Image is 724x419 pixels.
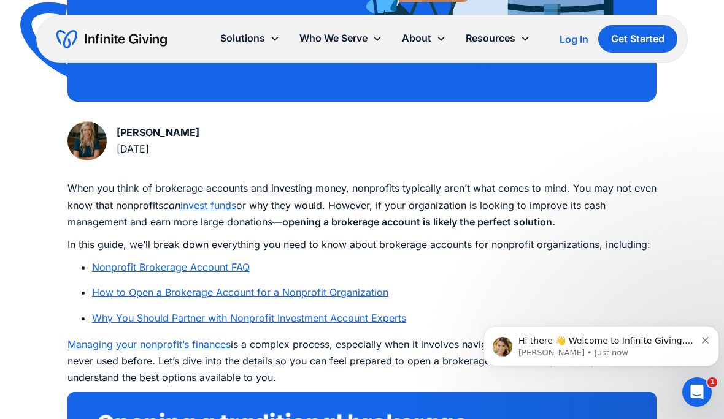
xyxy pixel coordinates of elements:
[282,216,555,228] strong: opening a brokerage account is likely the perfect solution.
[67,336,657,387] p: is a complex process, especially when it involves navigating a type of account you’ve never used ...
[67,121,199,160] a: [PERSON_NAME][DATE]
[290,25,392,51] div: Who We Serve
[299,30,368,47] div: Who We Serve
[456,25,540,51] div: Resources
[210,25,290,51] div: Solutions
[67,338,231,350] a: Managing your nonprofit’s finances
[682,377,712,407] iframe: Intercom live chat
[92,312,406,324] a: Why You Should Partner with Nonprofit Investment Account Experts
[466,30,515,47] div: Resources
[163,199,180,211] em: can
[92,286,388,298] a: How to Open a Brokerage Account for a Nonprofit Organization
[92,261,250,273] a: Nonprofit Brokerage Account FAQ
[479,300,724,386] iframe: Intercom notifications message
[560,32,588,47] a: Log In
[56,29,167,49] a: home
[67,180,657,230] p: When you think of brokerage accounts and investing money, nonprofits typically aren’t what comes ...
[598,25,677,53] a: Get Started
[117,124,199,141] div: [PERSON_NAME]
[117,141,199,157] div: [DATE]
[402,30,431,47] div: About
[220,30,265,47] div: Solutions
[707,377,717,387] span: 1
[180,199,236,211] a: invest funds
[67,236,657,253] p: In this guide, we’ll break down everything you need to know about brokerage accounts for nonprofi...
[392,25,456,51] div: About
[560,34,588,44] div: Log In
